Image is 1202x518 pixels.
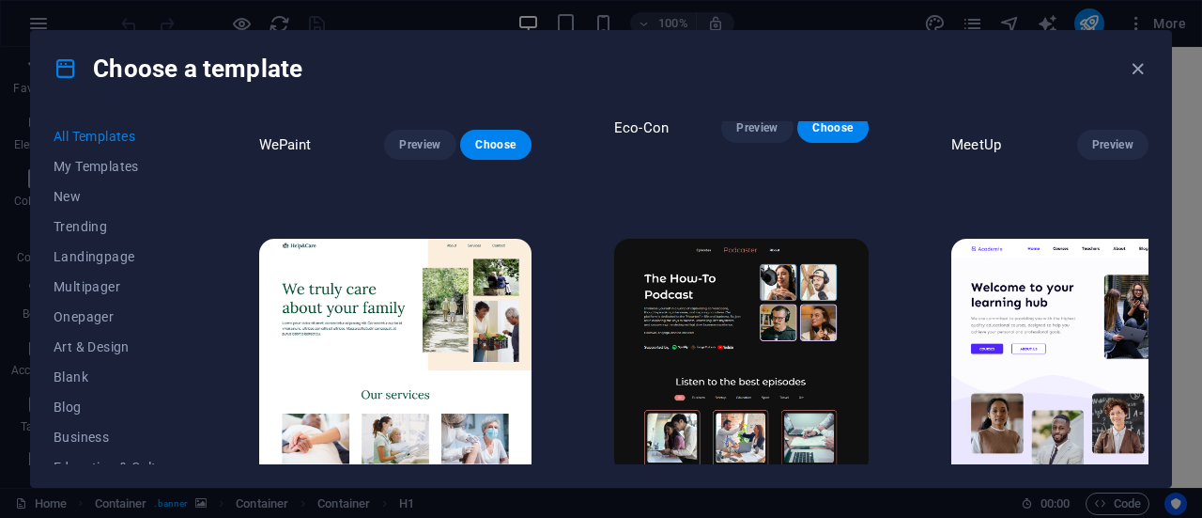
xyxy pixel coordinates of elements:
[1092,137,1133,152] span: Preview
[54,392,177,422] button: Blog
[54,362,177,392] button: Blank
[54,54,302,84] h4: Choose a template
[54,400,177,415] span: Blog
[951,135,1001,154] p: MeetUp
[797,113,869,143] button: Choose
[54,181,177,212] button: New
[614,118,669,137] p: Eco-Con
[54,369,177,385] span: Blank
[54,151,177,181] button: My Templates
[54,159,177,174] span: My Templates
[384,130,455,160] button: Preview
[54,430,177,445] span: Business
[54,249,177,264] span: Landingpage
[54,212,177,242] button: Trending
[54,302,177,332] button: Onepager
[812,120,854,135] span: Choose
[259,239,532,491] img: Help & Care
[721,113,793,143] button: Preview
[54,242,177,272] button: Landingpage
[54,460,177,475] span: Education & Culture
[1077,130,1148,160] button: Preview
[54,129,177,144] span: All Templates
[54,189,177,204] span: New
[54,422,177,452] button: Business
[475,137,516,152] span: Choose
[54,332,177,362] button: Art & Design
[460,130,532,160] button: Choose
[54,279,177,294] span: Multipager
[736,120,778,135] span: Preview
[54,452,177,482] button: Education & Culture
[614,239,869,474] img: Podcaster
[54,219,177,234] span: Trending
[259,135,312,154] p: WePaint
[54,121,177,151] button: All Templates
[54,309,177,324] span: Onepager
[54,272,177,302] button: Multipager
[54,339,177,354] span: Art & Design
[399,137,440,152] span: Preview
